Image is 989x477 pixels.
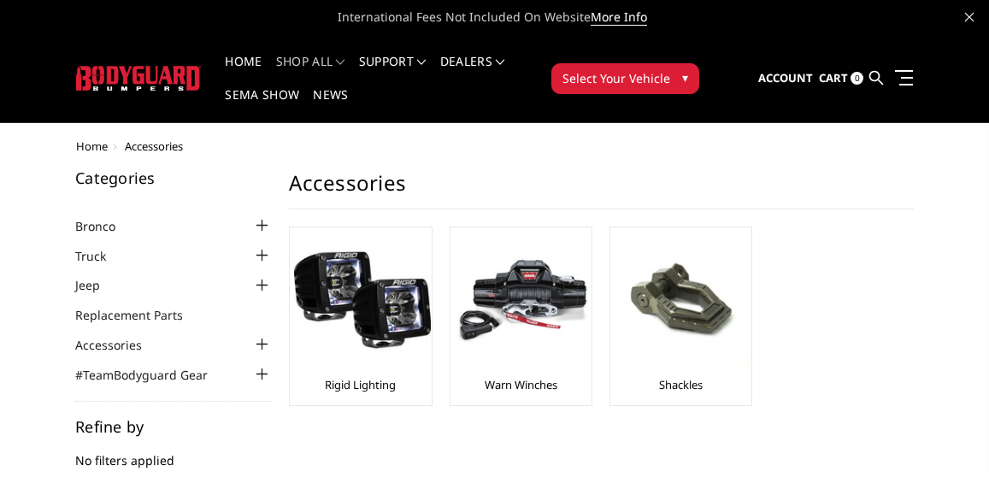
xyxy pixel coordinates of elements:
[76,66,202,91] img: BODYGUARD BUMPERS
[75,247,127,265] a: Truck
[325,377,396,392] a: Rigid Lighting
[819,56,863,102] a: Cart 0
[659,377,703,392] a: Shackles
[75,366,229,384] a: #TeamBodyguard Gear
[313,89,348,122] a: News
[75,217,137,235] a: Bronco
[289,170,914,209] h1: Accessories
[562,69,670,87] span: Select Your Vehicle
[758,70,813,85] span: Account
[485,377,557,392] a: Warn Winches
[440,56,505,89] a: Dealers
[225,89,299,122] a: SEMA Show
[591,9,647,26] a: More Info
[276,56,345,89] a: shop all
[682,68,688,86] span: ▾
[125,138,183,154] span: Accessories
[851,72,863,85] span: 0
[819,70,848,85] span: Cart
[551,63,699,94] button: Select Your Vehicle
[76,138,108,154] a: Home
[75,306,204,324] a: Replacement Parts
[75,170,272,185] h5: Categories
[359,56,427,89] a: Support
[758,56,813,102] a: Account
[75,276,121,294] a: Jeep
[75,336,163,354] a: Accessories
[75,419,272,434] h5: Refine by
[225,56,262,89] a: Home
